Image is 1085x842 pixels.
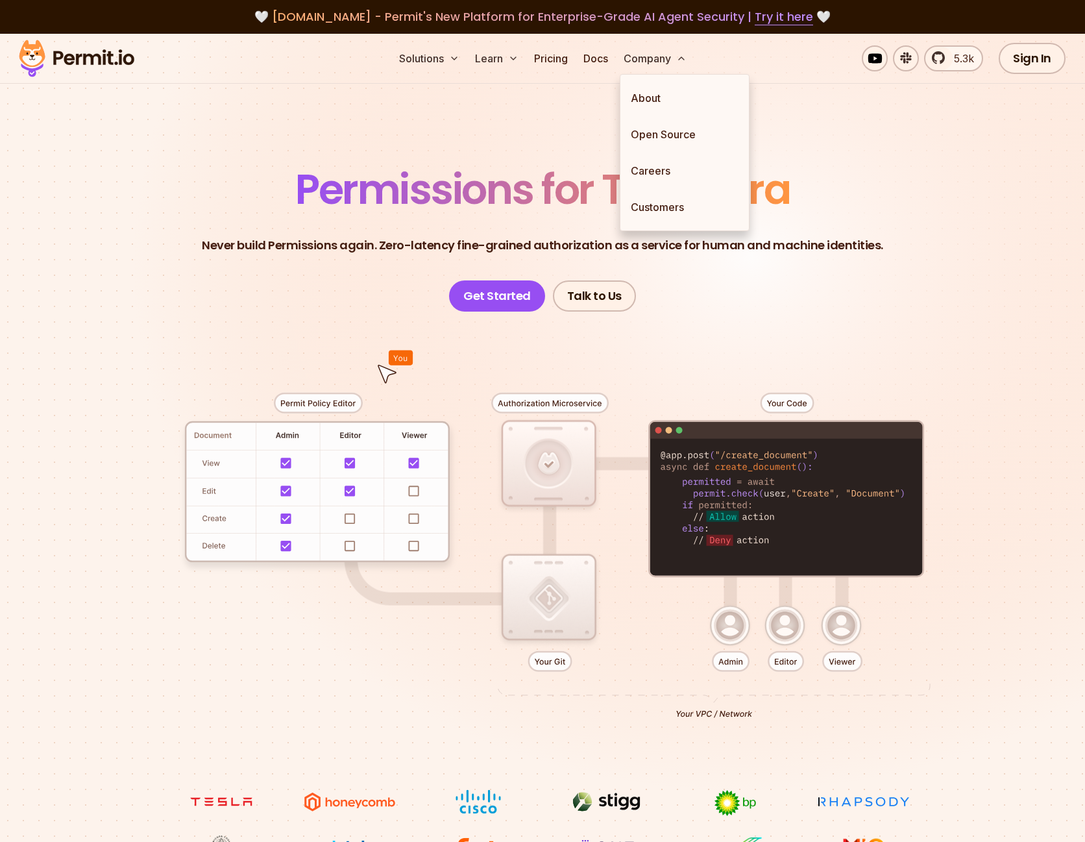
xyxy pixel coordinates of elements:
a: Talk to Us [553,280,636,312]
a: Careers [620,153,749,189]
p: Never build Permissions again. Zero-latency fine-grained authorization as a service for human and... [202,236,883,254]
a: Sign In [999,43,1066,74]
button: Company [618,45,692,71]
img: Permit logo [13,36,140,80]
button: Solutions [394,45,465,71]
img: Stigg [558,789,655,814]
button: Learn [470,45,524,71]
a: Try it here [755,8,813,25]
a: Open Source [620,116,749,153]
a: Docs [578,45,613,71]
img: Cisco [430,789,527,814]
img: Honeycomb [301,789,398,814]
a: Customers [620,189,749,225]
span: Permissions for The AI Era [295,160,790,218]
img: tesla [173,789,270,814]
span: [DOMAIN_NAME] - Permit's New Platform for Enterprise-Grade AI Agent Security | [272,8,813,25]
span: 5.3k [946,51,974,66]
a: Get Started [449,280,545,312]
img: bp [687,789,784,817]
a: 5.3k [924,45,983,71]
a: Pricing [529,45,573,71]
a: About [620,80,749,116]
img: Rhapsody Health [815,789,912,814]
div: 🤍 🤍 [31,8,1054,26]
